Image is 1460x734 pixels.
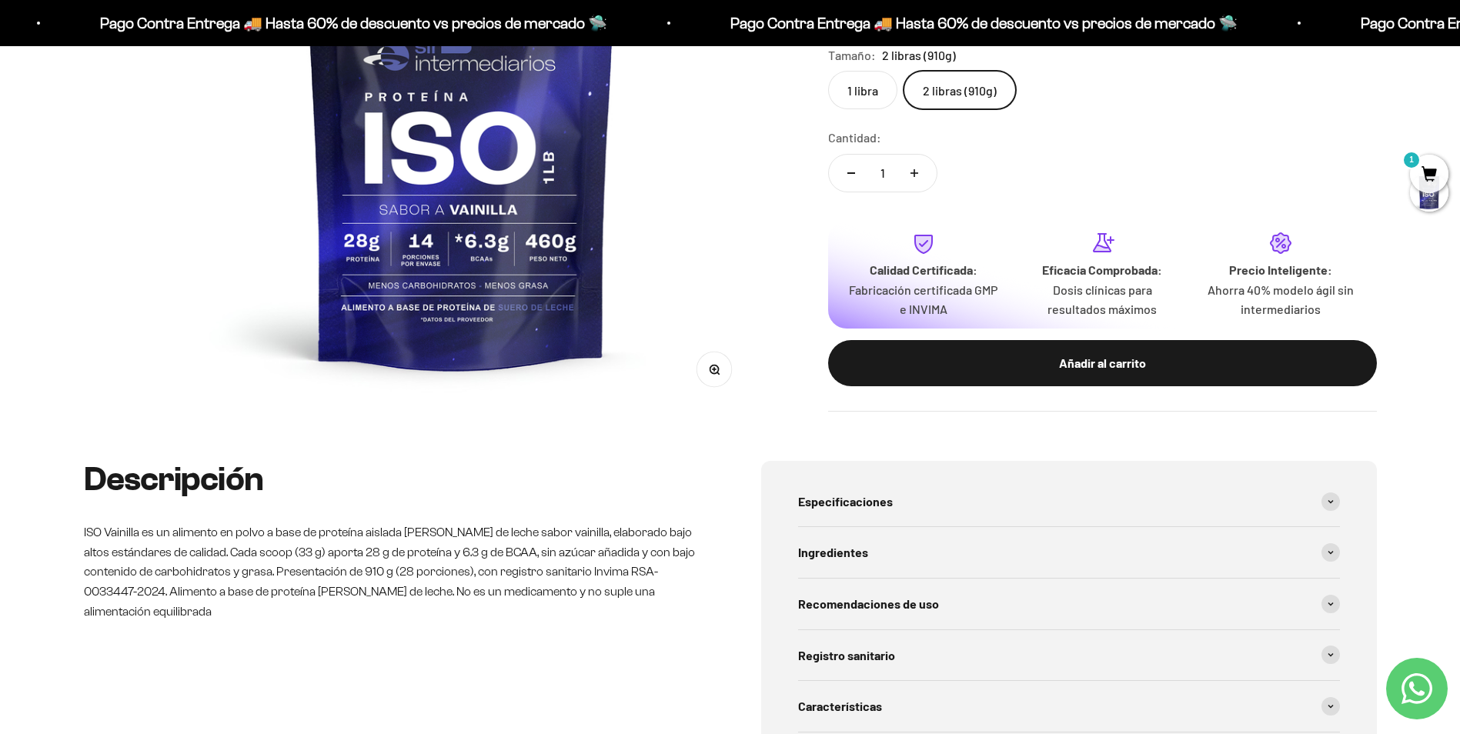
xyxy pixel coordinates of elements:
div: Añadir al carrito [859,353,1346,373]
button: Reducir cantidad [829,155,874,192]
summary: Recomendaciones de uso [798,579,1340,629]
p: Pago Contra Entrega 🚚 Hasta 60% de descuento vs precios de mercado 🛸 [729,11,1236,35]
span: 2 libras (910g) [882,45,956,65]
span: Características [798,696,882,716]
summary: Características [798,681,1340,732]
p: Pago Contra Entrega 🚚 Hasta 60% de descuento vs precios de mercado 🛸 [99,11,606,35]
a: 1 [1410,167,1448,184]
label: Cantidad: [828,128,881,148]
legend: Tamaño: [828,45,876,65]
mark: 1 [1402,151,1421,169]
h2: Descripción [84,461,700,498]
summary: Especificaciones [798,476,1340,527]
span: Registro sanitario [798,646,895,666]
summary: Ingredientes [798,527,1340,578]
summary: Registro sanitario [798,630,1340,681]
p: Ahorra 40% modelo ágil sin intermediarios [1204,280,1358,319]
button: Aumentar cantidad [892,155,937,192]
span: Ingredientes [798,542,868,562]
strong: Precio Inteligente: [1229,262,1332,277]
p: ISO Vainilla es un alimento en polvo a base de proteína aislada [PERSON_NAME] de leche sabor vain... [84,522,700,621]
strong: Eficacia Comprobada: [1042,262,1162,277]
p: Dosis clínicas para resultados máximos [1025,280,1179,319]
span: Especificaciones [798,492,893,512]
span: Recomendaciones de uso [798,594,939,614]
button: Añadir al carrito [828,340,1377,386]
p: Fabricación certificada GMP e INVIMA [847,280,1001,319]
strong: Calidad Certificada: [870,262,977,277]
